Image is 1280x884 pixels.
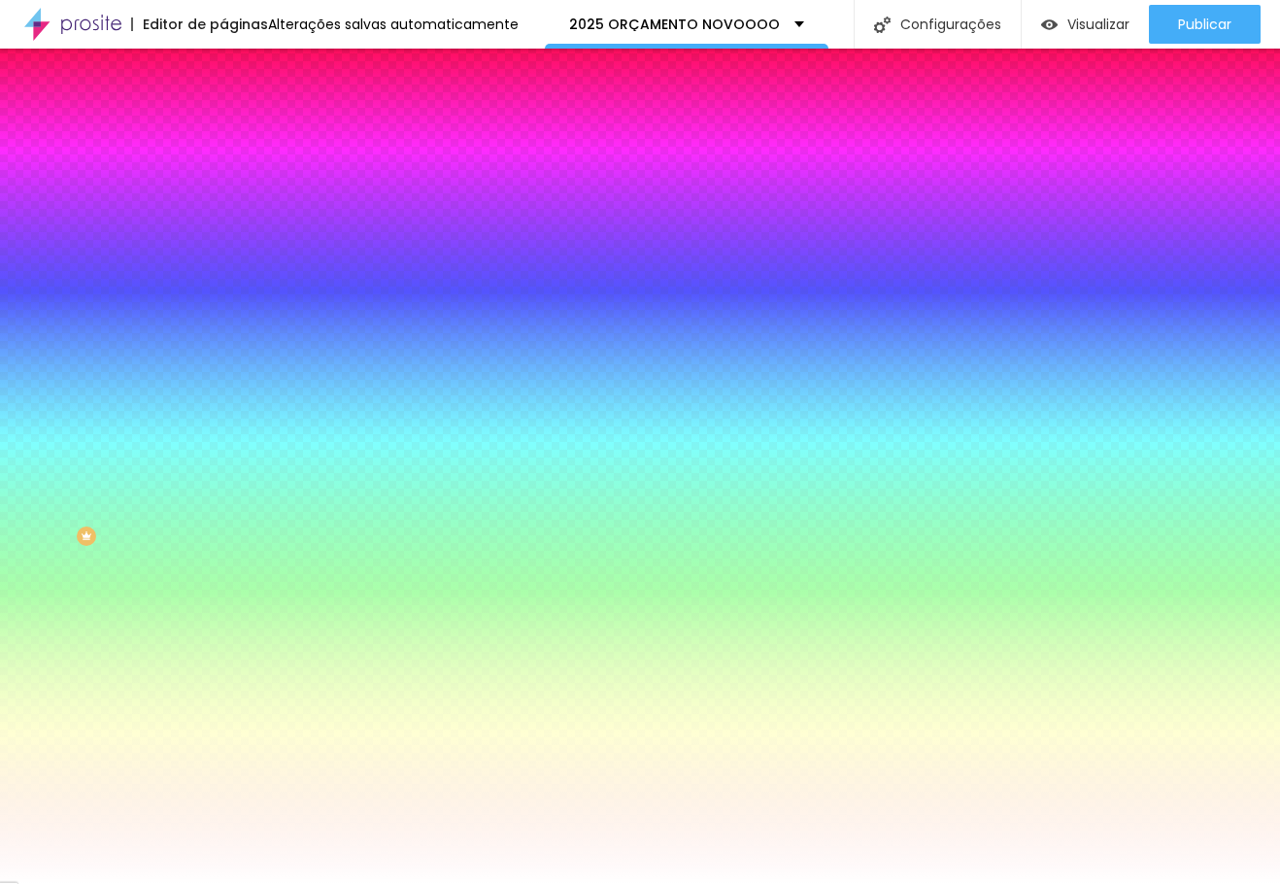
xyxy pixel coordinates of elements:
[1022,5,1149,44] button: Visualizar
[874,17,891,33] img: Icone
[131,17,268,31] div: Editor de páginas
[1041,17,1058,33] img: view-1.svg
[1149,5,1261,44] button: Publicar
[268,17,519,31] div: Alterações salvas automaticamente
[569,17,780,31] p: 2025 ORÇAMENTO NOVOOOO
[1067,17,1129,32] span: Visualizar
[1178,17,1231,32] span: Publicar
